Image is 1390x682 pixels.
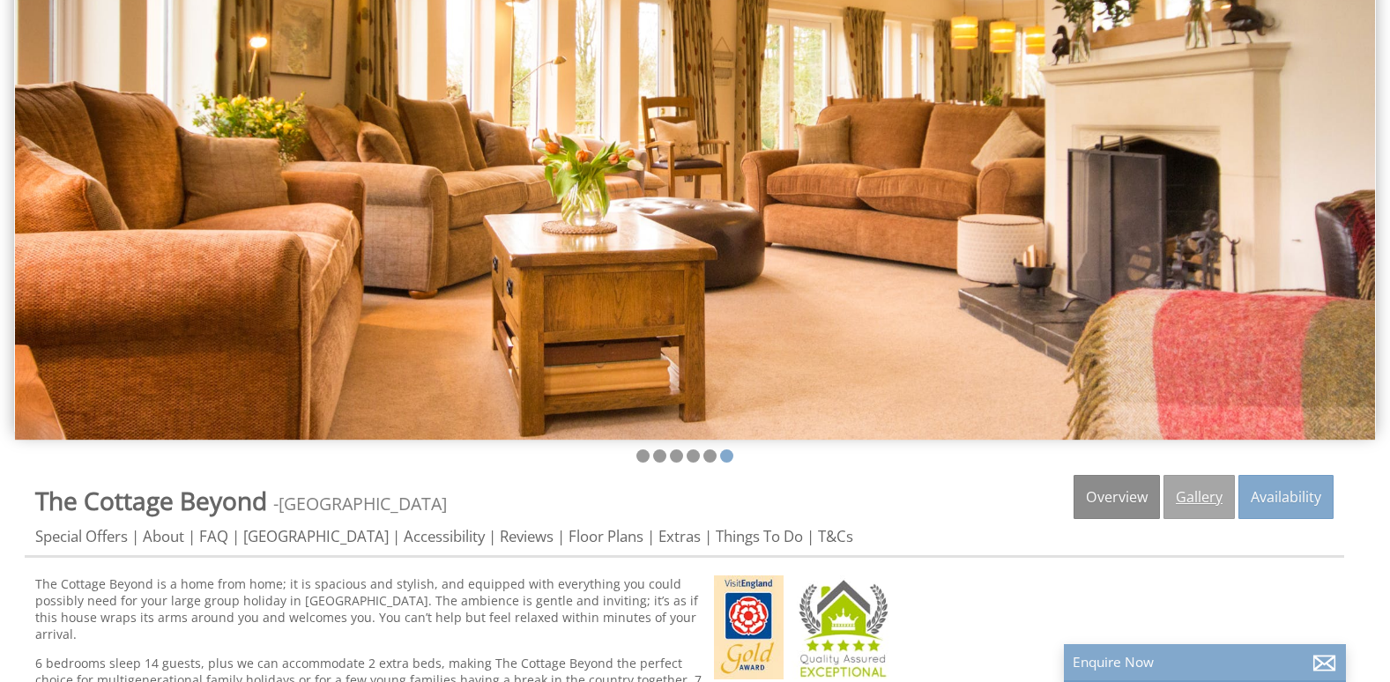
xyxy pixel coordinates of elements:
a: Accessibility [404,526,485,546]
a: Overview [1074,475,1160,519]
a: Availability [1238,475,1334,519]
a: Extras [658,526,701,546]
a: About [143,526,184,546]
a: [GEOGRAPHIC_DATA] [279,492,447,515]
p: Enquire Now [1073,653,1337,671]
a: The Cottage Beyond [35,484,273,517]
a: FAQ [199,526,228,546]
a: [GEOGRAPHIC_DATA] [243,526,389,546]
a: Floor Plans [569,526,643,546]
img: Visit England - Gold Award [714,575,784,679]
span: - [273,492,447,515]
span: The Cottage Beyond [35,484,267,517]
a: T&Cs [818,526,853,546]
a: Gallery [1163,475,1235,519]
img: Sleeps12.com - Quality Assured - 5 Star Exceptional Award [792,575,894,679]
p: The Cottage Beyond is a home from home; it is spacious and stylish, and equipped with everything ... [35,575,894,642]
a: Things To Do [716,526,803,546]
a: Special Offers [35,526,128,546]
a: Reviews [500,526,554,546]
